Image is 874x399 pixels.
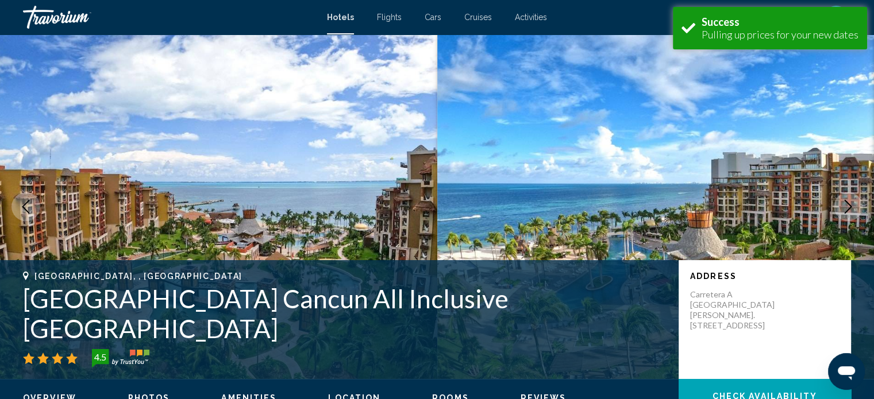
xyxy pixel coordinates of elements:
[425,13,441,22] a: Cars
[23,284,667,343] h1: [GEOGRAPHIC_DATA] Cancun All Inclusive [GEOGRAPHIC_DATA]
[11,192,40,221] button: Previous image
[690,289,782,331] p: Carretera A [GEOGRAPHIC_DATA][PERSON_NAME]. [STREET_ADDRESS]
[702,16,858,28] div: Success
[834,192,863,221] button: Next image
[88,350,111,364] div: 4.5
[515,13,547,22] a: Activities
[34,272,242,281] span: [GEOGRAPHIC_DATA], , [GEOGRAPHIC_DATA]
[327,13,354,22] a: Hotels
[690,272,840,281] p: Address
[92,349,149,367] img: trustyou-badge-hor.svg
[377,13,402,22] a: Flights
[702,28,858,41] div: Pulling up prices for your new dates
[828,353,865,390] iframe: Button to launch messaging window
[464,13,492,22] a: Cruises
[23,6,315,29] a: Travorium
[821,5,851,29] button: User Menu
